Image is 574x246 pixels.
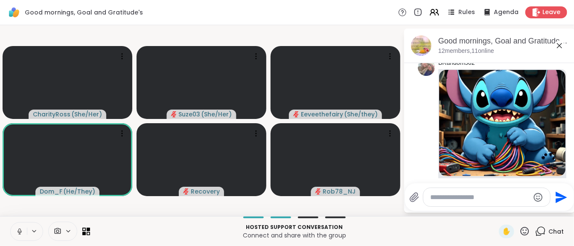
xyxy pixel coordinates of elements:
[344,110,378,119] span: ( She/they )
[551,188,570,207] button: Send
[494,8,519,17] span: Agenda
[7,5,21,20] img: ShareWell Logomark
[40,187,62,196] span: Dom_F
[542,8,560,17] span: Leave
[201,110,232,119] span: ( She/Her )
[411,35,431,56] img: Good mornings, Goal and Gratitude's , Oct 12
[171,111,177,117] span: audio-muted
[63,187,95,196] span: ( He/They )
[95,223,494,231] p: Hosted support conversation
[315,188,321,194] span: audio-muted
[533,192,543,203] button: Emoji picker
[25,8,143,17] span: Good mornings, Goal and Gratitude's
[301,110,343,119] span: Eeveethefairy
[430,193,530,202] textarea: Type your message
[458,8,475,17] span: Rules
[418,59,435,76] img: https://sharewell-space-live.sfo3.digitaloceanspaces.com/user-generated/127af2b2-1259-4cf0-9fd7-7...
[438,59,475,67] a: BRandom502
[71,110,102,119] span: ( She/Her )
[438,36,568,46] div: Good mornings, Goal and Gratitude's , [DATE]
[548,227,564,236] span: Chat
[183,188,189,194] span: audio-muted
[439,70,565,176] img: BRandomness Unstable Connection Open Forum
[293,111,299,117] span: audio-muted
[95,231,494,240] p: Connect and share with the group
[179,110,201,119] span: Suze03
[33,110,70,119] span: CharityRoss
[191,187,220,196] span: Recovery
[502,226,511,237] span: ✋
[323,187,356,196] span: Rob78_NJ
[438,47,494,55] p: 12 members, 11 online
